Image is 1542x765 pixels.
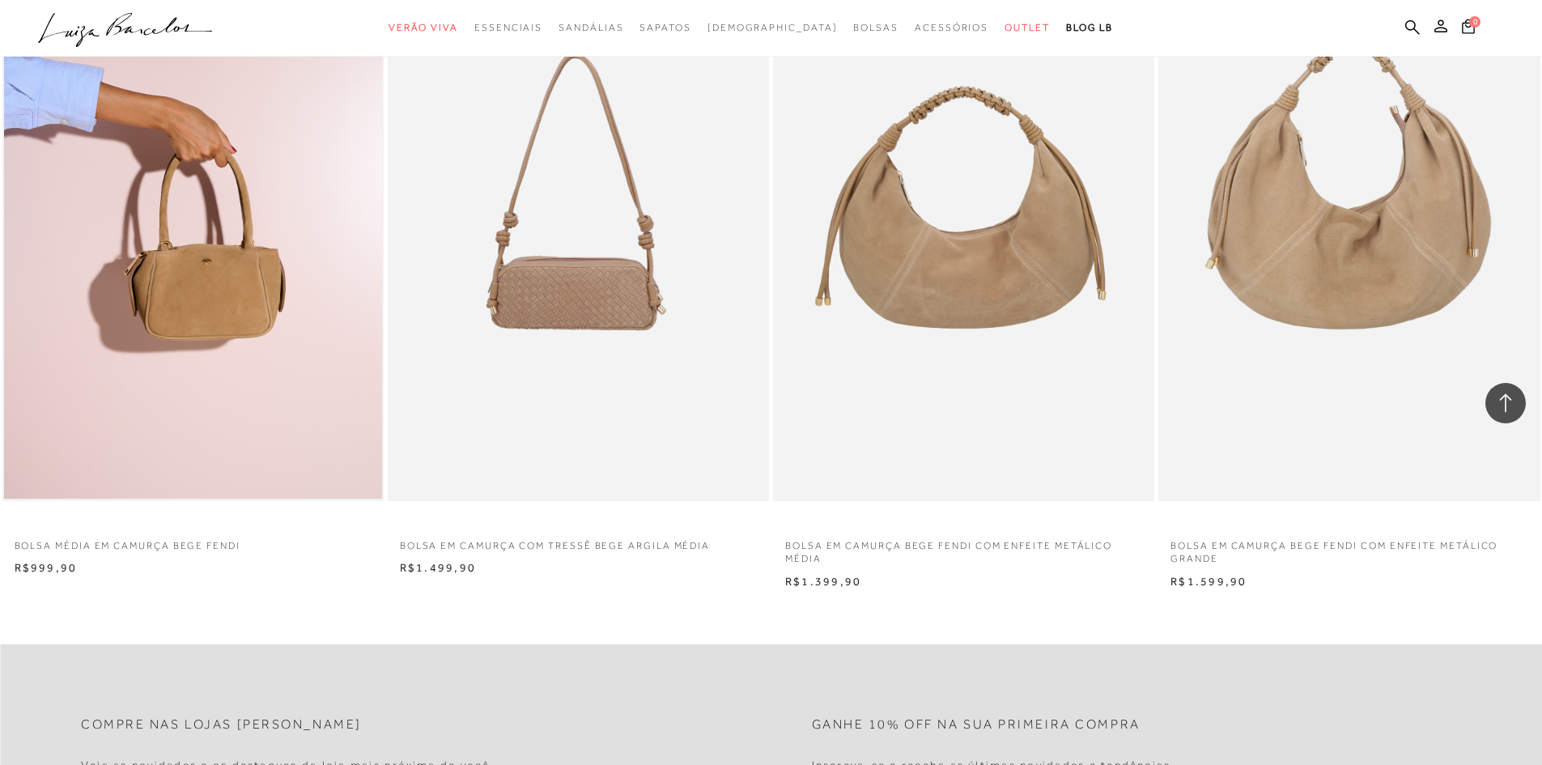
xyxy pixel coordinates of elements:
a: BOLSA MÉDIA EM CAMURÇA BEGE FENDI [2,529,384,553]
span: Sandálias [559,22,623,33]
span: R$999,90 [15,561,78,574]
span: Outlet [1005,22,1050,33]
a: noSubCategoriesText [1005,13,1050,43]
a: noSubCategoriesText [707,13,838,43]
span: R$1.499,90 [400,561,476,574]
span: Bolsas [853,22,898,33]
span: Acessórios [915,22,988,33]
a: noSubCategoriesText [559,13,623,43]
span: Verão Viva [389,22,458,33]
a: BOLSA EM CAMURÇA BEGE FENDI COM ENFEITE METÁLICO MÉDIA [773,529,1154,567]
a: noSubCategoriesText [389,13,458,43]
a: noSubCategoriesText [915,13,988,43]
a: BOLSA EM CAMURÇA COM TRESSÊ BEGE ARGILA MÉDIA [388,529,769,553]
h2: Ganhe 10% off na sua primeira compra [812,717,1141,733]
a: noSubCategoriesText [474,13,542,43]
span: R$1.599,90 [1170,575,1247,588]
span: [DEMOGRAPHIC_DATA] [707,22,838,33]
span: 0 [1469,16,1480,28]
a: BLOG LB [1066,13,1113,43]
h2: Compre nas lojas [PERSON_NAME] [81,717,362,733]
span: Essenciais [474,22,542,33]
a: BOLSA EM CAMURÇA BEGE FENDI COM ENFEITE METÁLICO GRANDE [1158,529,1540,567]
button: 0 [1457,18,1480,40]
a: noSubCategoriesText [639,13,690,43]
span: BLOG LB [1066,22,1113,33]
a: noSubCategoriesText [853,13,898,43]
span: Sapatos [639,22,690,33]
span: R$1.399,90 [785,575,861,588]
